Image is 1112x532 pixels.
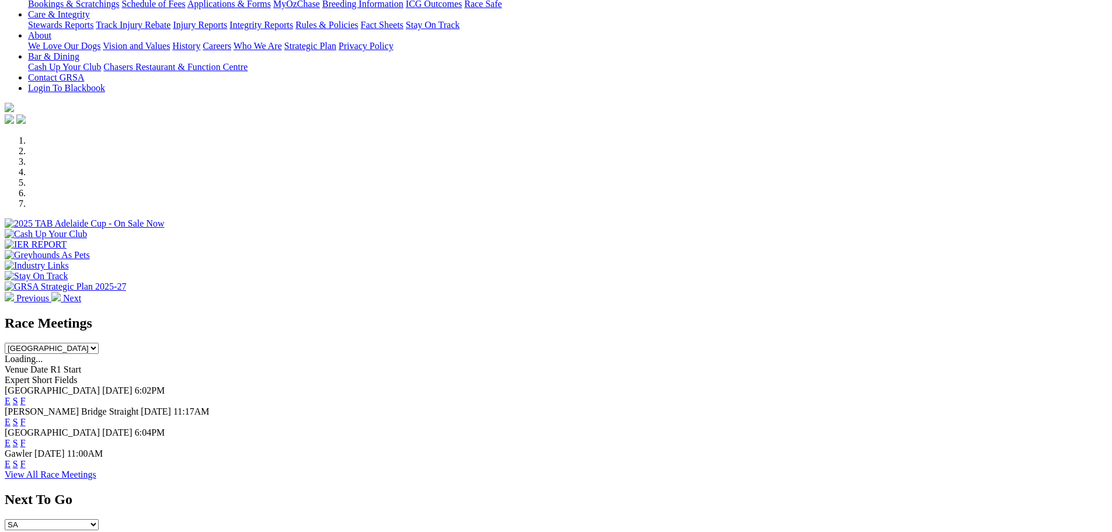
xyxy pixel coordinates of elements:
a: Chasers Restaurant & Function Centre [103,62,248,72]
a: S [13,459,18,469]
a: Careers [203,41,231,51]
span: Loading... [5,354,43,364]
span: Gawler [5,448,32,458]
a: F [20,396,26,406]
span: 6:02PM [135,385,165,395]
span: Expert [5,375,30,385]
img: IER REPORT [5,239,67,250]
span: [GEOGRAPHIC_DATA] [5,385,100,395]
a: F [20,459,26,469]
img: Cash Up Your Club [5,229,87,239]
a: F [20,417,26,427]
a: Injury Reports [173,20,227,30]
a: Rules & Policies [295,20,358,30]
span: Date [30,364,48,374]
img: facebook.svg [5,114,14,124]
a: We Love Our Dogs [28,41,100,51]
img: GRSA Strategic Plan 2025-27 [5,281,126,292]
div: About [28,41,1107,51]
a: Vision and Values [103,41,170,51]
span: [DATE] [102,385,133,395]
span: [DATE] [102,427,133,437]
img: chevron-left-pager-white.svg [5,292,14,301]
img: 2025 TAB Adelaide Cup - On Sale Now [5,218,165,229]
span: [DATE] [141,406,171,416]
span: 11:00AM [67,448,103,458]
a: Bar & Dining [28,51,79,61]
img: Greyhounds As Pets [5,250,90,260]
span: 6:04PM [135,427,165,437]
a: E [5,438,11,448]
a: Who We Are [233,41,282,51]
span: Venue [5,364,28,374]
div: Care & Integrity [28,20,1107,30]
a: E [5,459,11,469]
span: 11:17AM [173,406,210,416]
a: S [13,396,18,406]
a: About [28,30,51,40]
img: twitter.svg [16,114,26,124]
span: Next [63,293,81,303]
a: Cash Up Your Club [28,62,101,72]
a: Fact Sheets [361,20,403,30]
a: Strategic Plan [284,41,336,51]
span: Previous [16,293,49,303]
h2: Next To Go [5,492,1107,507]
a: Care & Integrity [28,9,90,19]
span: [PERSON_NAME] Bridge Straight [5,406,138,416]
a: Track Injury Rebate [96,20,170,30]
div: Bar & Dining [28,62,1107,72]
img: logo-grsa-white.png [5,103,14,112]
a: E [5,396,11,406]
a: Login To Blackbook [28,83,105,93]
span: [GEOGRAPHIC_DATA] [5,427,100,437]
a: Previous [5,293,51,303]
h2: Race Meetings [5,315,1107,331]
a: Next [51,293,81,303]
img: Industry Links [5,260,69,271]
a: Contact GRSA [28,72,84,82]
a: E [5,417,11,427]
span: R1 Start [50,364,81,374]
a: S [13,438,18,448]
a: S [13,417,18,427]
img: Stay On Track [5,271,68,281]
a: Integrity Reports [229,20,293,30]
a: Stewards Reports [28,20,93,30]
img: chevron-right-pager-white.svg [51,292,61,301]
a: F [20,438,26,448]
a: Stay On Track [406,20,459,30]
span: Fields [54,375,77,385]
span: Short [32,375,53,385]
a: Privacy Policy [339,41,393,51]
a: History [172,41,200,51]
a: View All Race Meetings [5,470,96,479]
span: [DATE] [34,448,65,458]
